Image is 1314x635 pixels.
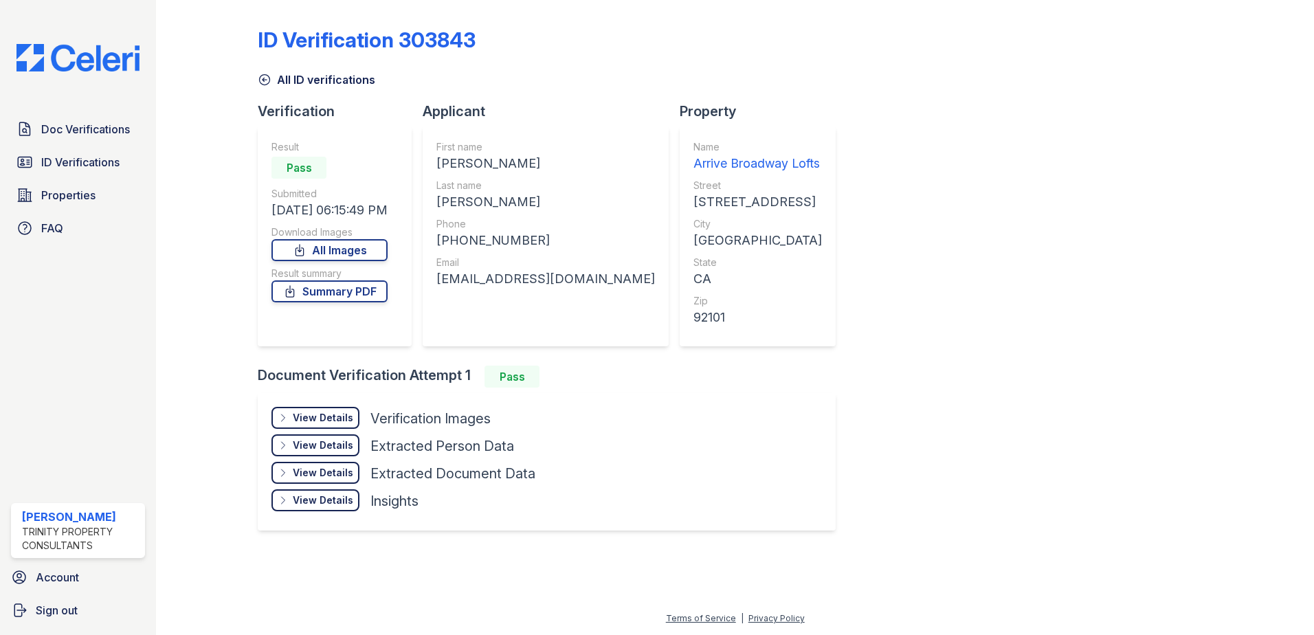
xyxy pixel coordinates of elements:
div: Street [693,179,822,192]
div: City [693,217,822,231]
img: CE_Logo_Blue-a8612792a0a2168367f1c8372b55b34899dd931a85d93a1a3d3e32e68fde9ad4.png [5,44,151,71]
a: Terms of Service [666,613,736,623]
div: ID Verification 303843 [258,27,476,52]
div: Arrive Broadway Lofts [693,154,822,173]
div: View Details [293,493,353,507]
span: ID Verifications [41,154,120,170]
div: Trinity Property Consultants [22,525,140,553]
div: Last name [436,179,655,192]
div: Pass [271,157,326,179]
div: Name [693,140,822,154]
a: Privacy Policy [748,613,805,623]
div: [PHONE_NUMBER] [436,231,655,250]
div: Result summary [271,267,388,280]
span: Account [36,569,79,586]
div: First name [436,140,655,154]
span: Doc Verifications [41,121,130,137]
div: [PERSON_NAME] [436,192,655,212]
div: [GEOGRAPHIC_DATA] [693,231,822,250]
div: [STREET_ADDRESS] [693,192,822,212]
div: | [741,613,744,623]
a: Summary PDF [271,280,388,302]
div: Pass [485,366,539,388]
div: Extracted Person Data [370,436,514,456]
div: [PERSON_NAME] [22,509,140,525]
div: Property [680,102,847,121]
div: View Details [293,411,353,425]
div: [EMAIL_ADDRESS][DOMAIN_NAME] [436,269,655,289]
span: Properties [41,187,96,203]
div: Applicant [423,102,680,121]
div: Result [271,140,388,154]
a: Sign out [5,597,151,624]
div: State [693,256,822,269]
div: [PERSON_NAME] [436,154,655,173]
div: View Details [293,438,353,452]
div: Extracted Document Data [370,464,535,483]
span: Sign out [36,602,78,619]
div: CA [693,269,822,289]
a: All ID verifications [258,71,375,88]
a: Account [5,564,151,591]
div: Verification [258,102,423,121]
div: [DATE] 06:15:49 PM [271,201,388,220]
div: Document Verification Attempt 1 [258,366,847,388]
a: ID Verifications [11,148,145,176]
div: Zip [693,294,822,308]
a: All Images [271,239,388,261]
div: Verification Images [370,409,491,428]
a: Doc Verifications [11,115,145,143]
div: View Details [293,466,353,480]
div: Submitted [271,187,388,201]
a: FAQ [11,214,145,242]
span: FAQ [41,220,63,236]
div: Email [436,256,655,269]
a: Name Arrive Broadway Lofts [693,140,822,173]
div: 92101 [693,308,822,327]
a: Properties [11,181,145,209]
div: Download Images [271,225,388,239]
div: Phone [436,217,655,231]
div: Insights [370,491,419,511]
